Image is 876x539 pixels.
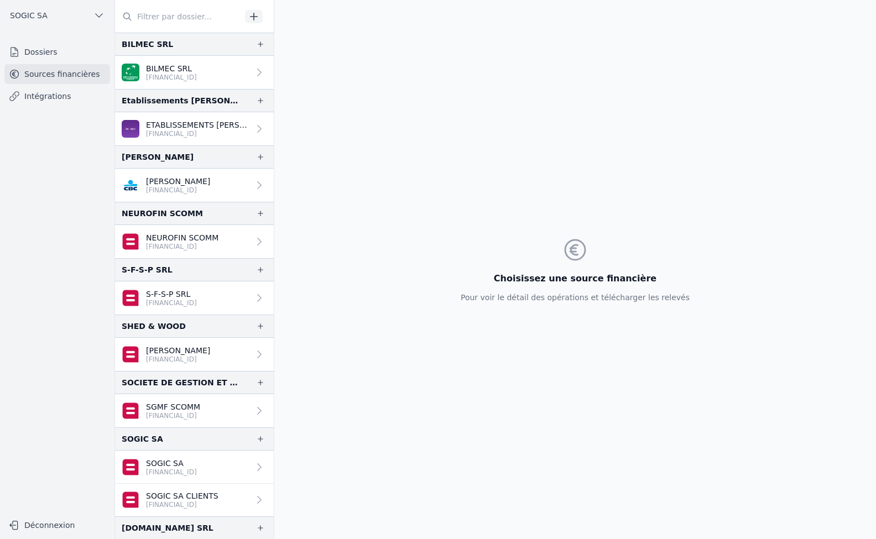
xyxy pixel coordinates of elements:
[4,86,110,106] a: Intégrations
[122,150,194,164] div: [PERSON_NAME]
[115,281,274,315] a: S-F-S-P SRL [FINANCIAL_ID]
[115,451,274,484] a: SOGIC SA [FINANCIAL_ID]
[115,338,274,371] a: [PERSON_NAME] [FINANCIAL_ID]
[115,169,274,202] a: [PERSON_NAME] [FINANCIAL_ID]
[122,233,139,250] img: belfius-1.png
[122,491,139,509] img: belfius-1.png
[4,42,110,62] a: Dossiers
[4,7,110,24] button: SOGIC SA
[146,458,197,469] p: SOGIC SA
[146,73,197,82] p: [FINANCIAL_ID]
[146,176,210,187] p: [PERSON_NAME]
[146,345,210,356] p: [PERSON_NAME]
[122,376,238,389] div: SOCIETE DE GESTION ET DE MOYENS POUR FIDUCIAIRES SCS
[115,56,274,89] a: BILMEC SRL [FINANCIAL_ID]
[146,242,218,251] p: [FINANCIAL_ID]
[122,263,173,276] div: S-F-S-P SRL
[146,186,210,195] p: [FINANCIAL_ID]
[4,64,110,84] a: Sources financières
[146,355,210,364] p: [FINANCIAL_ID]
[146,500,218,509] p: [FINANCIAL_ID]
[10,10,48,21] span: SOGIC SA
[461,292,690,303] p: Pour voir le détail des opérations et télécharger les relevés
[146,119,249,130] p: ETABLISSEMENTS [PERSON_NAME] & F
[122,521,213,535] div: [DOMAIN_NAME] SRL
[115,112,274,145] a: ETABLISSEMENTS [PERSON_NAME] & F [FINANCIAL_ID]
[122,64,139,81] img: BNP_BE_BUSINESS_GEBABEBB.png
[146,411,200,420] p: [FINANCIAL_ID]
[122,320,186,333] div: SHED & WOOD
[122,176,139,194] img: CBC_CREGBEBB.png
[122,432,163,446] div: SOGIC SA
[146,232,218,243] p: NEUROFIN SCOMM
[122,458,139,476] img: belfius-1.png
[122,38,173,51] div: BILMEC SRL
[461,272,690,285] h3: Choisissez une source financière
[122,94,238,107] div: Etablissements [PERSON_NAME] et fils [PERSON_NAME]
[146,468,197,477] p: [FINANCIAL_ID]
[115,7,241,27] input: Filtrer par dossier...
[4,516,110,534] button: Déconnexion
[115,484,274,516] a: SOGIC SA CLIENTS [FINANCIAL_ID]
[122,346,139,363] img: belfius-1.png
[122,120,139,138] img: BEOBANK_CTBKBEBX.png
[122,207,203,220] div: NEUROFIN SCOMM
[122,289,139,307] img: belfius-1.png
[122,402,139,420] img: belfius-1.png
[146,401,200,412] p: SGMF SCOMM
[146,299,197,307] p: [FINANCIAL_ID]
[146,289,197,300] p: S-F-S-P SRL
[115,394,274,427] a: SGMF SCOMM [FINANCIAL_ID]
[146,490,218,501] p: SOGIC SA CLIENTS
[115,225,274,258] a: NEUROFIN SCOMM [FINANCIAL_ID]
[146,129,249,138] p: [FINANCIAL_ID]
[146,63,197,74] p: BILMEC SRL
